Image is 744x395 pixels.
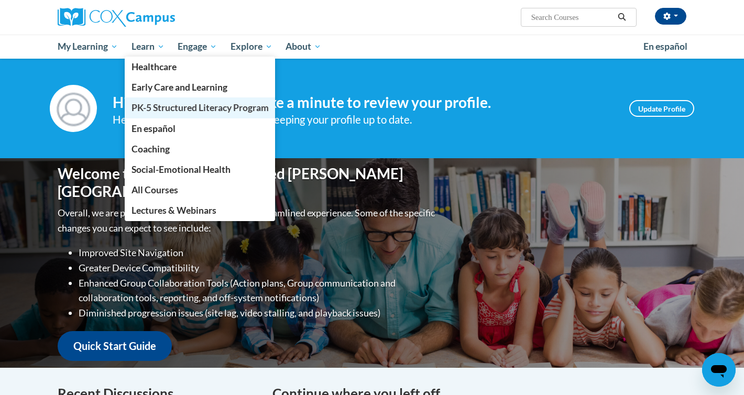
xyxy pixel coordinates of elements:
[171,35,224,59] a: Engage
[58,205,437,236] p: Overall, we are proud to provide you with a more streamlined experience. Some of the specific cha...
[79,245,437,260] li: Improved Site Navigation
[614,11,630,24] button: Search
[125,118,276,139] a: En español
[125,180,276,200] a: All Courses
[58,331,172,361] a: Quick Start Guide
[58,8,257,27] a: Cox Campus
[132,123,176,134] span: En español
[79,260,437,276] li: Greater Device Compatibility
[51,35,125,59] a: My Learning
[132,144,170,155] span: Coaching
[113,111,614,128] div: Help improve your experience by keeping your profile up to date.
[224,35,279,59] a: Explore
[125,35,171,59] a: Learn
[132,61,177,72] span: Healthcare
[79,305,437,321] li: Diminished progression issues (site lag, video stalling, and playback issues)
[132,82,227,93] span: Early Care and Learning
[643,41,687,52] span: En español
[178,40,217,53] span: Engage
[132,205,216,216] span: Lectures & Webinars
[50,85,97,132] img: Profile Image
[58,40,118,53] span: My Learning
[231,40,272,53] span: Explore
[79,276,437,306] li: Enhanced Group Collaboration Tools (Action plans, Group communication and collaboration tools, re...
[125,77,276,97] a: Early Care and Learning
[132,164,231,175] span: Social-Emotional Health
[279,35,329,59] a: About
[629,100,694,117] a: Update Profile
[42,35,702,59] div: Main menu
[125,57,276,77] a: Healthcare
[530,11,614,24] input: Search Courses
[132,102,269,113] span: PK-5 Structured Literacy Program
[286,40,321,53] span: About
[132,184,178,195] span: All Courses
[125,97,276,118] a: PK-5 Structured Literacy Program
[113,94,614,112] h4: Hi [PERSON_NAME]! Take a minute to review your profile.
[637,36,694,58] a: En español
[655,8,686,25] button: Account Settings
[132,40,165,53] span: Learn
[125,200,276,221] a: Lectures & Webinars
[125,159,276,180] a: Social-Emotional Health
[58,8,175,27] img: Cox Campus
[125,139,276,159] a: Coaching
[58,165,437,200] h1: Welcome to the new and improved [PERSON_NAME][GEOGRAPHIC_DATA]
[702,353,736,387] iframe: Button to launch messaging window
